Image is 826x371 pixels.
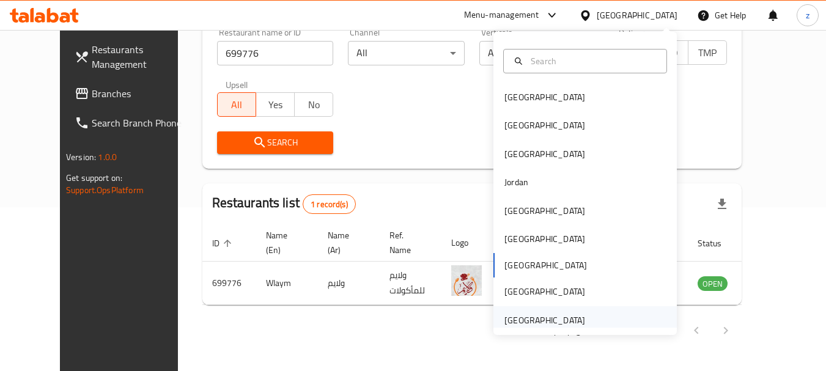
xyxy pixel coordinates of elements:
[261,96,290,114] span: Yes
[294,92,333,117] button: No
[504,314,585,327] div: [GEOGRAPHIC_DATA]
[380,262,441,305] td: ولايم للمأكولات
[504,285,585,298] div: [GEOGRAPHIC_DATA]
[464,8,539,23] div: Menu-management
[479,41,596,65] div: All
[66,170,122,186] span: Get support on:
[698,277,728,291] span: OPEN
[698,236,737,251] span: Status
[504,90,585,104] div: [GEOGRAPHIC_DATA]
[531,323,586,339] p: Rows per page:
[256,92,295,117] button: Yes
[693,44,722,62] span: TMP
[640,323,669,339] p: 1-1 of 1
[328,228,365,257] span: Name (Ar)
[504,232,585,246] div: [GEOGRAPHIC_DATA]
[451,265,482,296] img: Wlaym
[504,175,528,189] div: Jordan
[300,96,328,114] span: No
[223,96,251,114] span: All
[318,262,380,305] td: ولايم
[217,92,256,117] button: All
[98,149,117,165] span: 1.0.0
[266,228,303,257] span: Name (En)
[217,41,334,65] input: Search for restaurant name or ID..
[707,189,737,219] div: Export file
[256,262,318,305] td: Wlaym
[92,42,188,72] span: Restaurants Management
[65,79,198,108] a: Branches
[92,86,188,101] span: Branches
[66,182,144,198] a: Support.OpsPlatform
[806,9,809,22] span: z
[504,119,585,132] div: [GEOGRAPHIC_DATA]
[348,41,465,65] div: All
[226,80,248,89] label: Upsell
[698,276,728,291] div: OPEN
[688,40,727,65] button: TMP
[202,224,794,305] table: enhanced table
[303,199,355,210] span: 1 record(s)
[227,135,324,150] span: Search
[504,204,585,218] div: [GEOGRAPHIC_DATA]
[66,149,96,165] span: Version:
[441,224,496,262] th: Logo
[212,194,356,214] h2: Restaurants list
[217,131,334,154] button: Search
[597,9,677,22] div: [GEOGRAPHIC_DATA]
[504,147,585,161] div: [GEOGRAPHIC_DATA]
[92,116,188,130] span: Search Branch Phone
[526,54,659,68] input: Search
[65,108,198,138] a: Search Branch Phone
[303,194,356,214] div: Total records count
[212,236,235,251] span: ID
[389,228,427,257] span: Ref. Name
[65,35,198,79] a: Restaurants Management
[202,262,256,305] td: 699776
